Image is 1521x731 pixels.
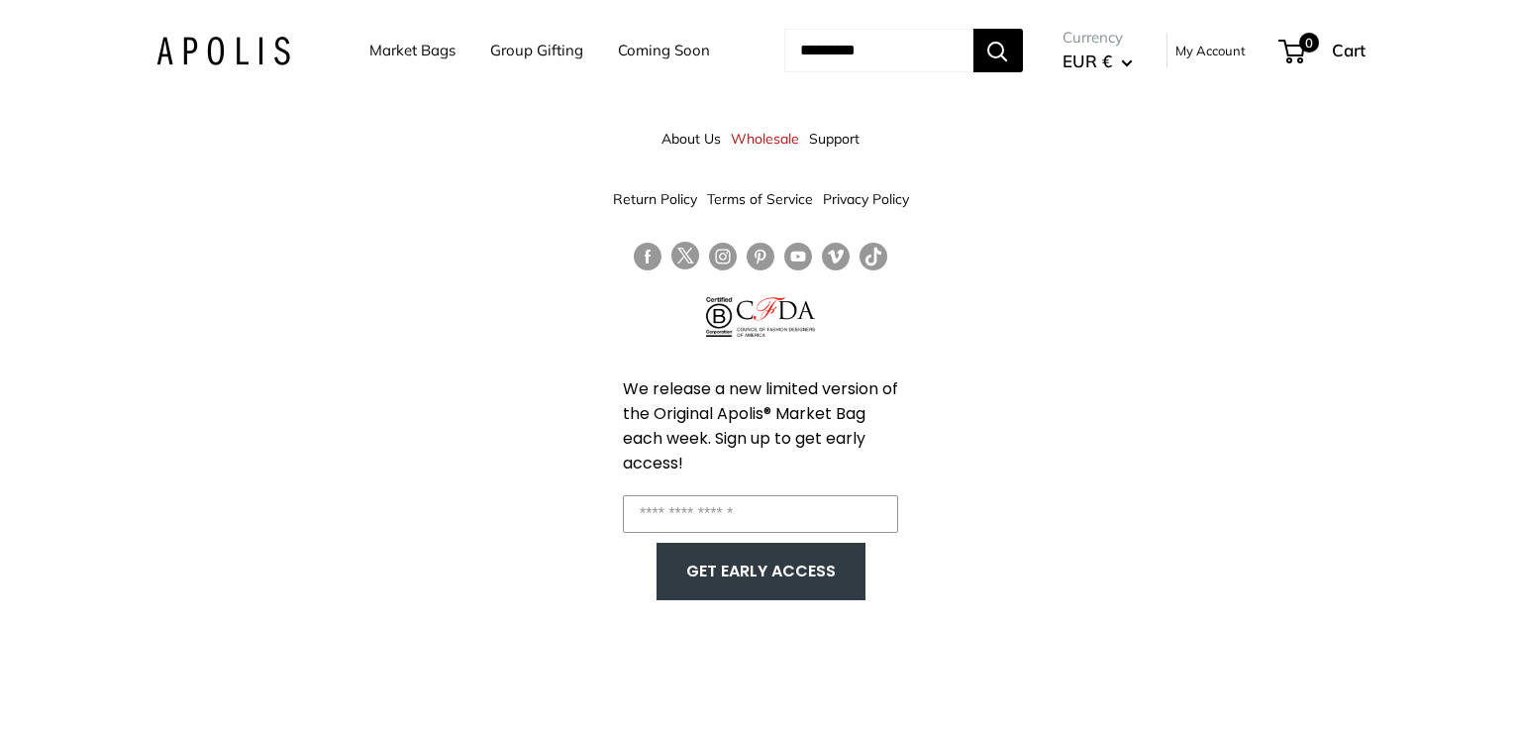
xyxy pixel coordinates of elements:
[623,377,898,474] span: We release a new limited version of the Original Apolis® Market Bag each week. Sign up to get ear...
[1063,24,1133,52] span: Currency
[613,181,697,217] a: Return Policy
[784,29,973,72] input: Search...
[709,242,737,270] a: Follow us on Instagram
[731,121,799,157] a: Wholesale
[809,121,860,157] a: Support
[1063,51,1112,71] span: EUR €
[822,242,850,270] a: Follow us on Vimeo
[784,242,812,270] a: Follow us on YouTube
[490,37,583,64] a: Group Gifting
[623,495,898,533] input: Enter your email
[671,242,699,277] a: Follow us on Twitter
[823,181,909,217] a: Privacy Policy
[973,29,1023,72] button: Search
[369,37,456,64] a: Market Bags
[1332,40,1366,60] span: Cart
[1063,46,1133,77] button: EUR €
[1175,39,1246,62] a: My Account
[1298,33,1318,52] span: 0
[156,37,290,65] img: Apolis
[860,242,887,270] a: Follow us on Tumblr
[737,297,815,337] img: Council of Fashion Designers of America Member
[618,37,710,64] a: Coming Soon
[706,297,733,337] img: Certified B Corporation
[661,121,721,157] a: About Us
[1280,35,1366,66] a: 0 Cart
[747,242,774,270] a: Follow us on Pinterest
[707,181,813,217] a: Terms of Service
[676,553,846,590] button: GET EARLY ACCESS
[634,242,661,270] a: Follow us on Facebook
